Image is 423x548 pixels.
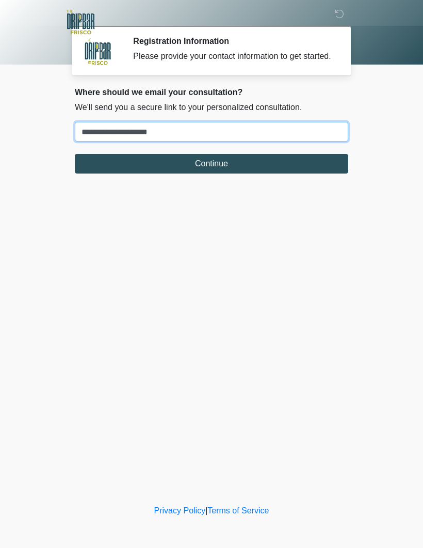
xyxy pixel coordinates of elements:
img: Agent Avatar [83,36,113,67]
a: | [205,506,207,515]
a: Terms of Service [207,506,269,515]
img: The DRIPBaR - Frisco Logo [64,8,97,36]
div: Please provide your contact information to get started. [133,50,333,62]
a: Privacy Policy [154,506,206,515]
p: We'll send you a secure link to your personalized consultation. [75,101,348,114]
button: Continue [75,154,348,174]
h2: Where should we email your consultation? [75,87,348,97]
